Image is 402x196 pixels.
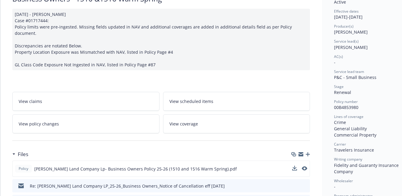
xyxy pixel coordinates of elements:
[334,59,336,65] span: -
[12,150,28,158] div: Files
[292,166,297,170] button: download file
[17,166,29,171] span: Policy
[334,147,374,153] span: Travelers Insurance
[302,166,307,172] button: preview file
[334,162,400,174] span: Fidelity and Guaranty Insurance Company
[334,157,362,162] span: Writing company
[334,9,359,14] span: Effective dates
[19,121,59,127] span: View policy changes
[334,39,359,44] span: Service lead(s)
[334,104,358,110] span: 00B4853980
[334,29,368,35] span: [PERSON_NAME]
[12,9,310,70] div: [DATE] - [PERSON_NAME] Case #01717444: Policy limits were pre-ingested. Missing fields updated in...
[334,99,358,104] span: Policy number
[34,166,237,172] span: [PERSON_NAME] Land Company Lp- Business Owners Policy 25-26 (1510 and 1516 Warm Spring).pdf
[30,183,225,189] div: Re: [PERSON_NAME] Land Company LP_25-26_Business Owners_Notice of Cancellation eff [DATE]
[292,183,297,189] button: download file
[334,142,346,147] span: Carrier
[302,183,308,189] button: preview file
[334,119,401,125] div: Crime
[163,92,310,111] a: View scheduled items
[334,132,401,138] div: Commercial Property
[169,121,198,127] span: View coverage
[334,125,401,132] div: General Liability
[292,166,297,172] button: download file
[334,74,376,80] span: P&C - Small Business
[334,114,363,119] span: Lines of coverage
[163,114,310,133] a: View coverage
[334,69,364,74] span: Service lead team
[334,44,368,50] span: [PERSON_NAME]
[18,150,28,158] h3: Files
[334,9,401,20] div: [DATE] - [DATE]
[12,92,159,111] a: View claims
[169,98,213,104] span: View scheduled items
[302,166,307,170] button: preview file
[334,54,343,59] span: AC(s)
[334,89,351,95] span: Renewal
[19,98,42,104] span: View claims
[12,114,159,133] a: View policy changes
[334,178,353,183] span: Wholesaler
[334,24,354,29] span: Producer(s)
[334,184,336,189] span: -
[334,84,344,89] span: Stage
